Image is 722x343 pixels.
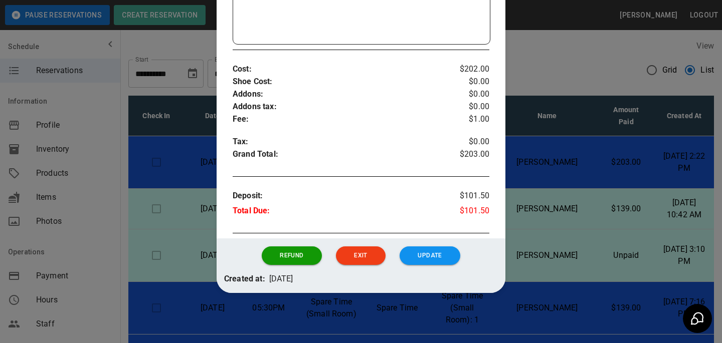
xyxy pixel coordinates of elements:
p: $0.00 [447,88,489,101]
p: [DATE] [269,273,293,285]
p: $0.00 [447,136,489,148]
button: Refund [262,246,321,265]
p: $0.00 [447,76,489,88]
p: $101.50 [447,190,489,205]
button: Update [400,246,460,265]
p: Cost : [233,63,447,76]
p: Deposit : [233,190,447,205]
button: Exit [336,246,385,265]
p: Shoe Cost : [233,76,447,88]
p: Addons : [233,88,447,101]
p: $203.00 [447,148,489,163]
p: $1.00 [447,113,489,126]
p: Total Due : [233,205,447,220]
p: Fee : [233,113,447,126]
p: Created at: [224,273,265,285]
p: Tax : [233,136,447,148]
p: Addons tax : [233,101,447,113]
p: Grand Total : [233,148,447,163]
p: $101.50 [447,205,489,220]
p: $202.00 [447,63,489,76]
p: $0.00 [447,101,489,113]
